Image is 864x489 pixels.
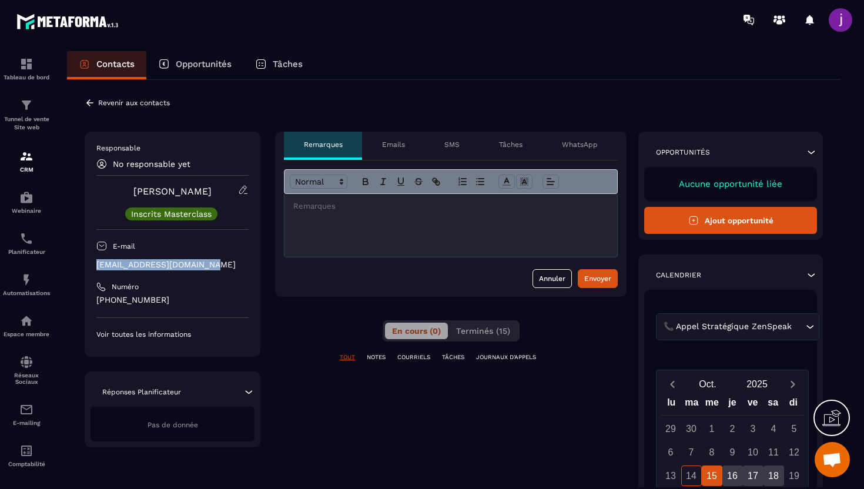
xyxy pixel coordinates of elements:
[681,442,702,463] div: 7
[19,232,34,246] img: scheduler
[3,264,50,305] a: automationsautomationsAutomatisations
[794,320,803,333] input: Search for option
[562,140,598,149] p: WhatsApp
[397,353,430,361] p: COURRIELS
[96,59,135,69] p: Contacts
[661,320,794,333] span: 📞 Appel Stratégique ZenSpeak
[3,394,50,435] a: emailemailE-mailing
[273,59,303,69] p: Tâches
[3,435,50,476] a: accountantaccountantComptabilité
[743,442,763,463] div: 10
[102,387,181,397] p: Réponses Planificateur
[578,269,618,288] button: Envoyer
[3,74,50,81] p: Tableau de bord
[449,323,517,339] button: Terminés (15)
[784,465,805,486] div: 19
[3,207,50,214] p: Webinaire
[782,376,803,392] button: Next month
[19,273,34,287] img: automations
[3,89,50,140] a: formationformationTunnel de vente Site web
[456,326,510,336] span: Terminés (15)
[784,442,805,463] div: 12
[3,305,50,346] a: automationsautomationsEspace membre
[743,418,763,439] div: 3
[722,418,743,439] div: 2
[763,465,784,486] div: 18
[722,442,743,463] div: 9
[644,207,817,234] button: Ajout opportunité
[96,294,249,306] p: [PHONE_NUMBER]
[732,374,782,394] button: Open years overlay
[3,223,50,264] a: schedulerschedulerPlanificateur
[19,314,34,328] img: automations
[3,331,50,337] p: Espace membre
[661,376,683,392] button: Previous month
[3,346,50,394] a: social-networksocial-networkRéseaux Sociaux
[656,270,701,280] p: Calendrier
[3,166,50,173] p: CRM
[131,210,212,218] p: Inscrits Masterclass
[763,394,783,415] div: sa
[3,420,50,426] p: E-mailing
[661,442,681,463] div: 6
[722,465,743,486] div: 16
[681,418,702,439] div: 30
[681,465,702,486] div: 14
[133,186,212,197] a: [PERSON_NAME]
[661,465,681,486] div: 13
[176,59,232,69] p: Opportunités
[722,394,743,415] div: je
[243,51,314,79] a: Tâches
[661,394,682,415] div: lu
[19,149,34,163] img: formation
[584,273,611,284] div: Envoyer
[702,394,722,415] div: me
[19,444,34,458] img: accountant
[3,182,50,223] a: automationsautomationsWebinaire
[304,140,343,149] p: Remarques
[702,418,722,439] div: 1
[656,179,805,189] p: Aucune opportunité liée
[656,313,819,340] div: Search for option
[682,394,702,415] div: ma
[702,465,722,486] div: 15
[16,11,122,32] img: logo
[3,140,50,182] a: formationformationCRM
[442,353,464,361] p: TÂCHES
[19,355,34,369] img: social-network
[743,465,763,486] div: 17
[367,353,386,361] p: NOTES
[499,140,523,149] p: Tâches
[3,461,50,467] p: Comptabilité
[385,323,448,339] button: En cours (0)
[3,249,50,255] p: Planificateur
[815,442,850,477] div: Ouvrir le chat
[96,259,249,270] p: [EMAIL_ADDRESS][DOMAIN_NAME]
[533,269,572,288] button: Annuler
[742,394,763,415] div: ve
[444,140,460,149] p: SMS
[98,99,170,107] p: Revenir aux contacts
[3,372,50,385] p: Réseaux Sociaux
[783,394,803,415] div: di
[113,159,190,169] p: No responsable yet
[702,442,722,463] div: 8
[476,353,536,361] p: JOURNAUX D'APPELS
[19,57,34,71] img: formation
[67,51,146,79] a: Contacts
[683,374,732,394] button: Open months overlay
[382,140,405,149] p: Emails
[656,148,710,157] p: Opportunités
[392,326,441,336] span: En cours (0)
[340,353,355,361] p: TOUT
[113,242,135,251] p: E-mail
[96,143,249,153] p: Responsable
[112,282,139,292] p: Numéro
[763,418,784,439] div: 4
[3,115,50,132] p: Tunnel de vente Site web
[661,418,681,439] div: 29
[96,330,249,339] p: Voir toutes les informations
[3,48,50,89] a: formationformationTableau de bord
[3,290,50,296] p: Automatisations
[19,190,34,205] img: automations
